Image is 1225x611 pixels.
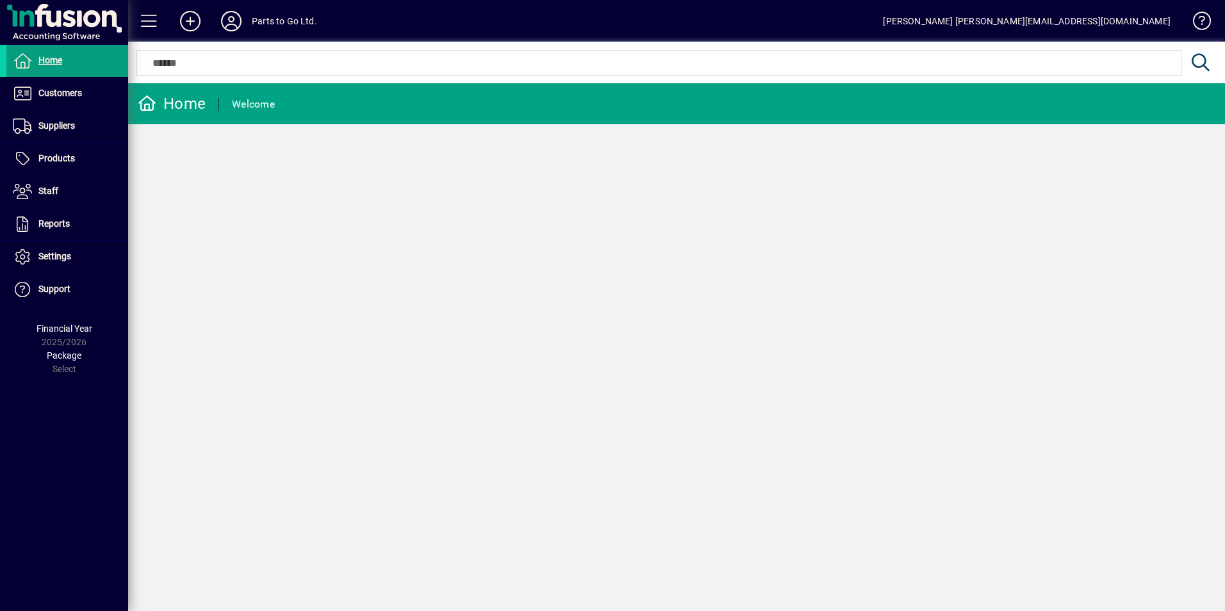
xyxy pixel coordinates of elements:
[6,175,128,208] a: Staff
[883,11,1171,31] div: [PERSON_NAME] [PERSON_NAME][EMAIL_ADDRESS][DOMAIN_NAME]
[38,186,58,196] span: Staff
[38,153,75,163] span: Products
[6,273,128,305] a: Support
[37,323,92,334] span: Financial Year
[232,94,275,115] div: Welcome
[6,241,128,273] a: Settings
[211,10,252,33] button: Profile
[138,94,206,114] div: Home
[170,10,211,33] button: Add
[6,143,128,175] a: Products
[47,350,81,361] span: Package
[38,218,70,229] span: Reports
[38,55,62,65] span: Home
[1183,3,1209,44] a: Knowledge Base
[252,11,317,31] div: Parts to Go Ltd.
[38,251,71,261] span: Settings
[6,110,128,142] a: Suppliers
[38,284,70,294] span: Support
[38,120,75,131] span: Suppliers
[38,88,82,98] span: Customers
[6,208,128,240] a: Reports
[6,77,128,110] a: Customers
